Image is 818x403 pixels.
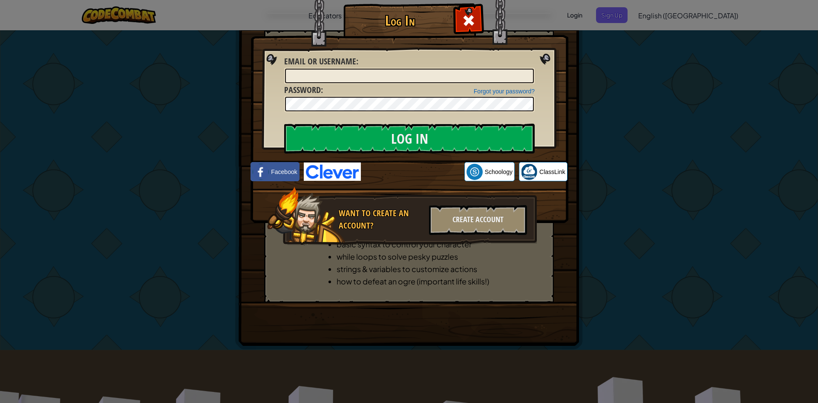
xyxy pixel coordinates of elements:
[521,164,537,180] img: classlink-logo-small.png
[284,55,356,67] span: Email or Username
[284,55,358,68] label: :
[361,162,464,181] iframe: Sign in with Google Button
[253,164,269,180] img: facebook_small.png
[346,13,454,28] h1: Log In
[284,124,535,154] input: Log In
[474,88,535,95] a: Forgot your password?
[485,168,513,176] span: Schoology
[539,168,565,176] span: ClassLink
[429,205,527,235] div: Create Account
[271,168,297,176] span: Facebook
[304,162,361,181] img: clever-logo-blue.png
[284,84,323,96] label: :
[467,164,483,180] img: schoology.png
[339,207,424,232] div: Want to create an account?
[284,84,321,96] span: Password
